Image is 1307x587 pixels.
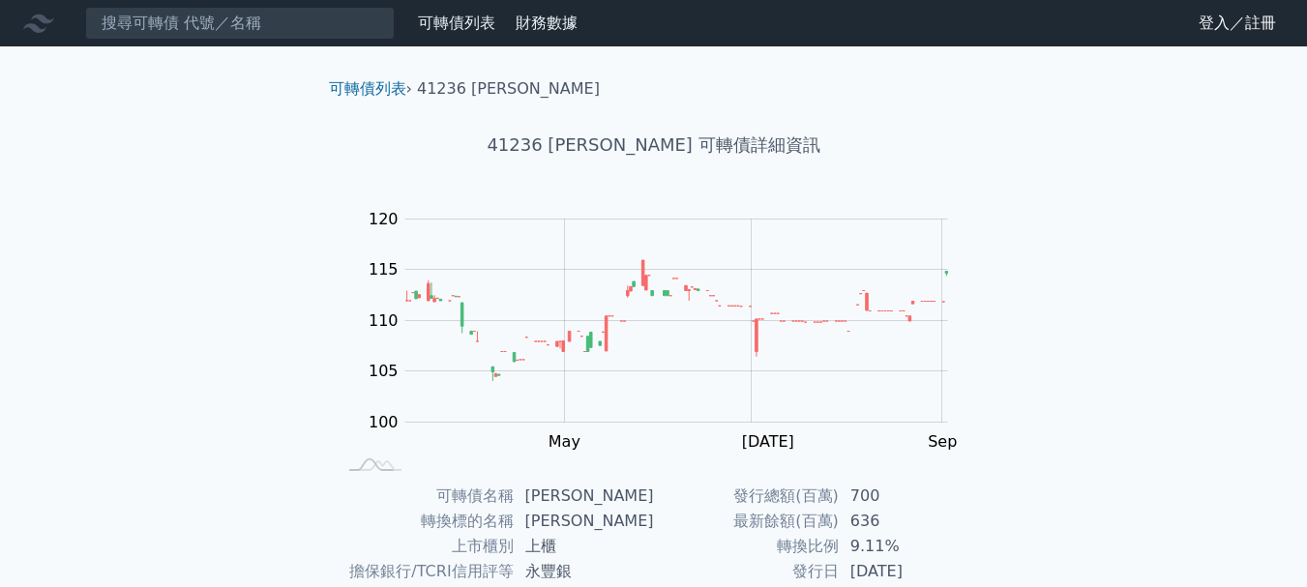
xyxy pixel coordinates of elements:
[369,362,399,380] tspan: 105
[549,432,580,451] tspan: May
[654,509,839,534] td: 最新餘額(百萬)
[417,77,600,101] li: 41236 [PERSON_NAME]
[369,260,399,279] tspan: 115
[369,210,399,228] tspan: 120
[742,432,794,451] tspan: [DATE]
[839,559,971,584] td: [DATE]
[516,14,578,32] a: 財務數據
[839,509,971,534] td: 636
[85,7,395,40] input: 搜尋可轉債 代號／名稱
[928,432,957,451] tspan: Sep
[329,77,412,101] li: ›
[337,559,514,584] td: 擔保銀行/TCRI信用評等
[337,509,514,534] td: 轉換標的名稱
[337,484,514,509] td: 可轉債名稱
[654,484,839,509] td: 發行總額(百萬)
[358,210,977,451] g: Chart
[313,132,995,159] h1: 41236 [PERSON_NAME] 可轉債詳細資訊
[514,534,654,559] td: 上櫃
[514,509,654,534] td: [PERSON_NAME]
[839,484,971,509] td: 700
[1183,8,1292,39] a: 登入／註冊
[329,79,406,98] a: 可轉債列表
[369,311,399,330] tspan: 110
[654,534,839,559] td: 轉換比例
[369,413,399,431] tspan: 100
[418,14,495,32] a: 可轉債列表
[337,534,514,559] td: 上市櫃別
[839,534,971,559] td: 9.11%
[514,484,654,509] td: [PERSON_NAME]
[654,559,839,584] td: 發行日
[514,559,654,584] td: 永豐銀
